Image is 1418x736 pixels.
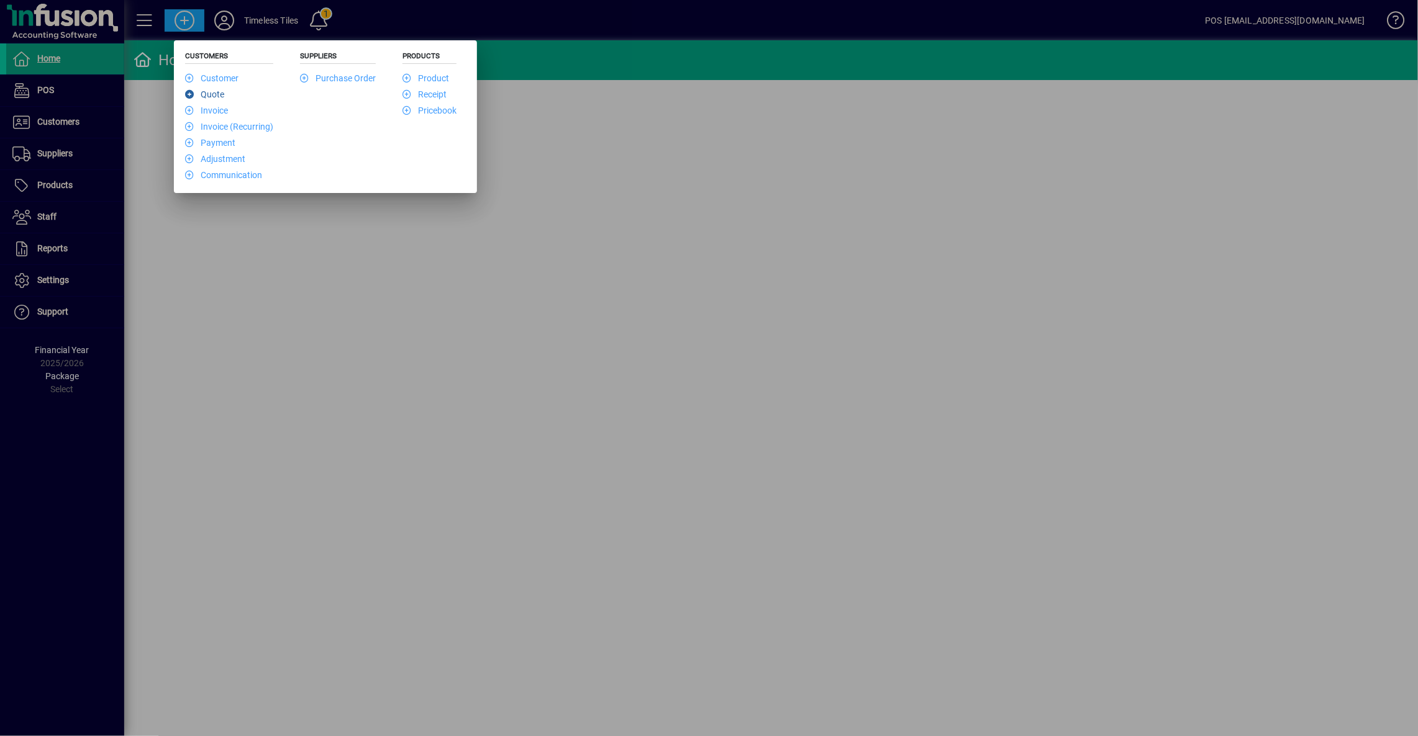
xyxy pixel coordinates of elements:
a: Invoice (Recurring) [185,122,273,132]
a: Pricebook [402,105,457,115]
a: Receipt [402,89,447,99]
a: Payment [185,138,235,148]
h5: Customers [185,52,273,64]
h5: Products [402,52,457,64]
a: Customer [185,73,239,83]
a: Invoice [185,105,228,115]
a: Purchase Order [300,73,376,83]
a: Product [402,73,449,83]
a: Quote [185,89,224,99]
h5: Suppliers [300,52,376,64]
a: Adjustment [185,154,245,164]
a: Communication [185,170,262,180]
